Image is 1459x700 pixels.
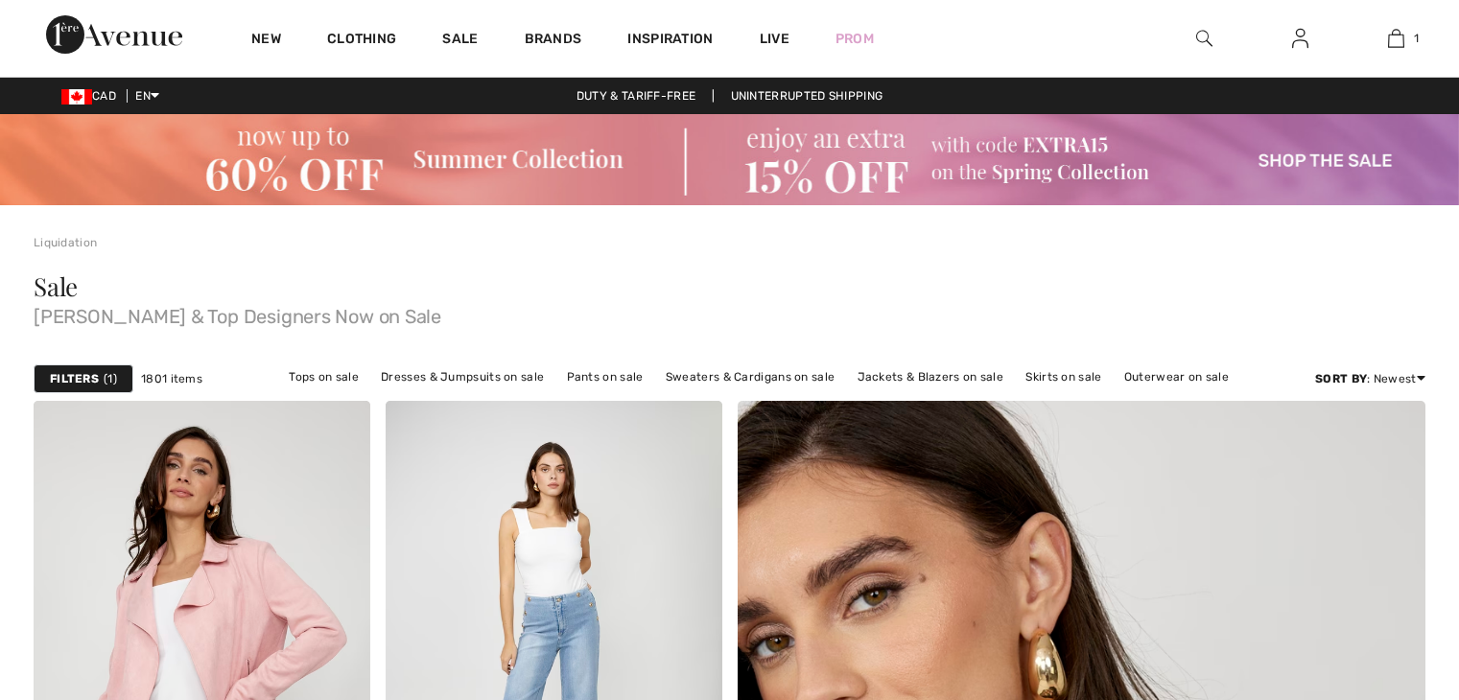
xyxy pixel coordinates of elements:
[557,364,653,389] a: Pants on sale
[279,364,368,389] a: Tops on sale
[1315,370,1425,387] div: : Newest
[251,31,281,51] a: New
[627,31,713,51] span: Inspiration
[327,31,396,51] a: Clothing
[371,364,553,389] a: Dresses & Jumpsuits on sale
[1349,27,1443,50] a: 1
[1277,27,1324,51] a: Sign In
[1196,27,1212,50] img: search the website
[34,299,1425,326] span: [PERSON_NAME] & Top Designers Now on Sale
[1115,364,1238,389] a: Outerwear on sale
[656,364,844,389] a: Sweaters & Cardigans on sale
[835,29,874,49] a: Prom
[1016,364,1111,389] a: Skirts on sale
[50,370,99,387] strong: Filters
[135,89,159,103] span: EN
[1315,372,1367,385] strong: Sort By
[1388,27,1404,50] img: My Bag
[848,364,1014,389] a: Jackets & Blazers on sale
[525,31,582,51] a: Brands
[760,29,789,49] a: Live
[1292,27,1308,50] img: My Info
[141,370,202,387] span: 1801 items
[104,370,117,387] span: 1
[61,89,92,105] img: Canadian Dollar
[34,269,78,303] span: Sale
[34,236,97,249] a: Liquidation
[1414,30,1419,47] span: 1
[442,31,478,51] a: Sale
[61,89,124,103] span: CAD
[46,15,182,54] img: 1ère Avenue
